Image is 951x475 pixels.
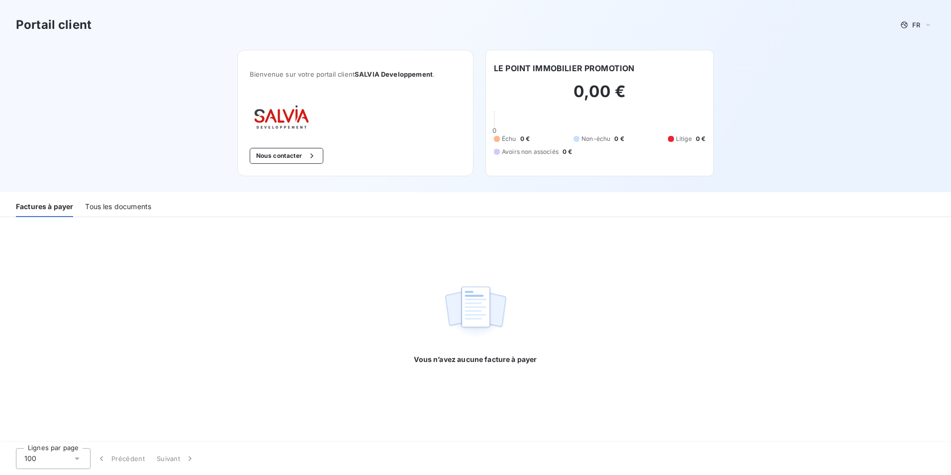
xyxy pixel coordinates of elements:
[444,281,507,343] img: empty state
[16,196,73,217] div: Factures à payer
[581,134,610,143] span: Non-échu
[24,454,36,464] span: 100
[355,70,433,78] span: SALVIA Developpement
[414,355,537,364] span: Vous n’avez aucune facture à payer
[502,134,516,143] span: Échu
[151,448,201,469] button: Suivant
[492,126,496,134] span: 0
[676,134,692,143] span: Litige
[91,448,151,469] button: Précédent
[250,148,323,164] button: Nous contacter
[494,62,634,74] h6: LE POINT IMMOBILIER PROMOTION
[696,134,705,143] span: 0 €
[250,102,313,132] img: Company logo
[912,21,920,29] span: FR
[520,134,530,143] span: 0 €
[614,134,624,143] span: 0 €
[250,70,461,78] span: Bienvenue sur votre portail client .
[494,82,705,112] h2: 0,00 €
[16,16,92,34] h3: Portail client
[563,147,572,156] span: 0 €
[85,196,151,217] div: Tous les documents
[502,147,559,156] span: Avoirs non associés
